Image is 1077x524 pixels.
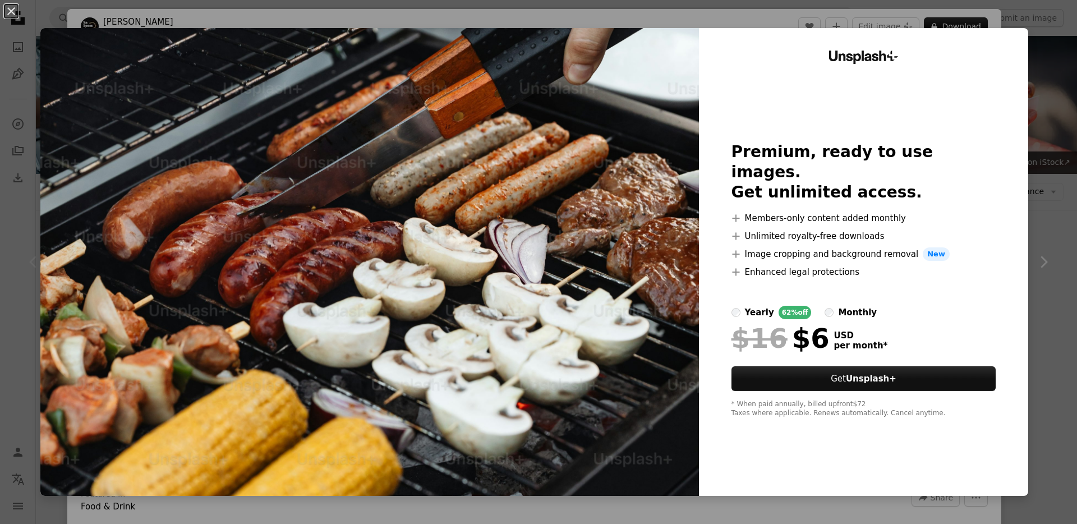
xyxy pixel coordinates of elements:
button: GetUnsplash+ [731,366,996,391]
li: Image cropping and background removal [731,247,996,261]
li: Unlimited royalty-free downloads [731,229,996,243]
li: Enhanced legal protections [731,265,996,279]
input: yearly62%off [731,308,740,317]
strong: Unsplash+ [846,374,896,384]
div: monthly [838,306,877,319]
span: New [923,247,950,261]
div: 62% off [779,306,812,319]
h2: Premium, ready to use images. Get unlimited access. [731,142,996,203]
span: per month * [834,341,888,351]
input: monthly [825,308,834,317]
span: $16 [731,324,788,353]
div: * When paid annually, billed upfront $72 Taxes where applicable. Renews automatically. Cancel any... [731,400,996,418]
div: $6 [731,324,830,353]
li: Members-only content added monthly [731,212,996,225]
span: USD [834,330,888,341]
div: yearly [745,306,774,319]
